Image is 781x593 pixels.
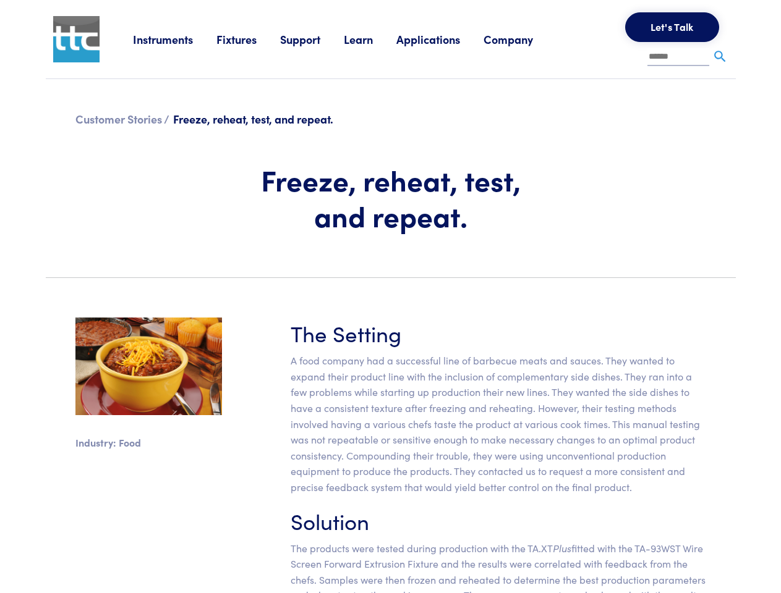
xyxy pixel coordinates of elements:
a: Support [280,32,344,47]
a: Fixtures [216,32,280,47]
a: Company [484,32,557,47]
h3: Solution [291,505,706,536]
p: Industry: Food [75,435,222,451]
a: Customer Stories / [75,111,169,127]
span: Freeze, reheat, test, and repeat. [173,111,333,127]
img: sidedishes.jpg [75,318,222,415]
button: Let's Talk [625,12,719,42]
p: A food company had a successful line of barbecue meats and sauces. They wanted to expand their pr... [291,353,706,495]
a: Instruments [133,32,216,47]
a: Learn [344,32,396,47]
em: Plus [553,541,571,555]
h3: The Setting [291,318,706,348]
img: ttc_logo_1x1_v1.0.png [53,16,100,62]
h1: Freeze, reheat, test, and repeat. [237,162,545,233]
a: Applications [396,32,484,47]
